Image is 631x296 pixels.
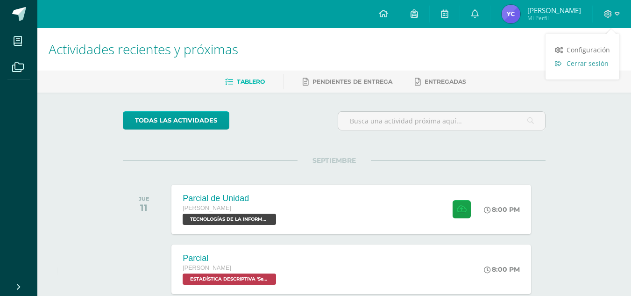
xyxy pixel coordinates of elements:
[312,78,392,85] span: Pendientes de entrega
[415,74,466,89] a: Entregadas
[546,43,619,57] a: Configuración
[139,195,149,202] div: JUE
[183,214,276,225] span: TECNOLOGÍAS DE LA INFORMACIÓN Y LA COMUNICACIÓN 5 'Sección B'
[225,74,265,89] a: Tablero
[484,205,520,214] div: 8:00 PM
[183,205,231,211] span: [PERSON_NAME]
[183,253,278,263] div: Parcial
[484,265,520,274] div: 8:00 PM
[567,59,609,68] span: Cerrar sesión
[123,111,229,130] a: todas las Actividades
[303,74,392,89] a: Pendientes de entrega
[546,57,619,70] a: Cerrar sesión
[502,5,520,23] img: 3c67571ce50f9dae07b8b8342f80844c.png
[298,156,371,165] span: SEPTIEMBRE
[139,202,149,213] div: 11
[183,274,276,285] span: ESTADÍSTICA DESCRIPTIVA 'Sección B'
[567,45,610,54] span: Configuración
[527,6,581,15] span: [PERSON_NAME]
[338,112,545,130] input: Busca una actividad próxima aquí...
[49,40,238,58] span: Actividades recientes y próximas
[527,14,581,22] span: Mi Perfil
[237,78,265,85] span: Tablero
[425,78,466,85] span: Entregadas
[183,194,278,203] div: Parcial de Unidad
